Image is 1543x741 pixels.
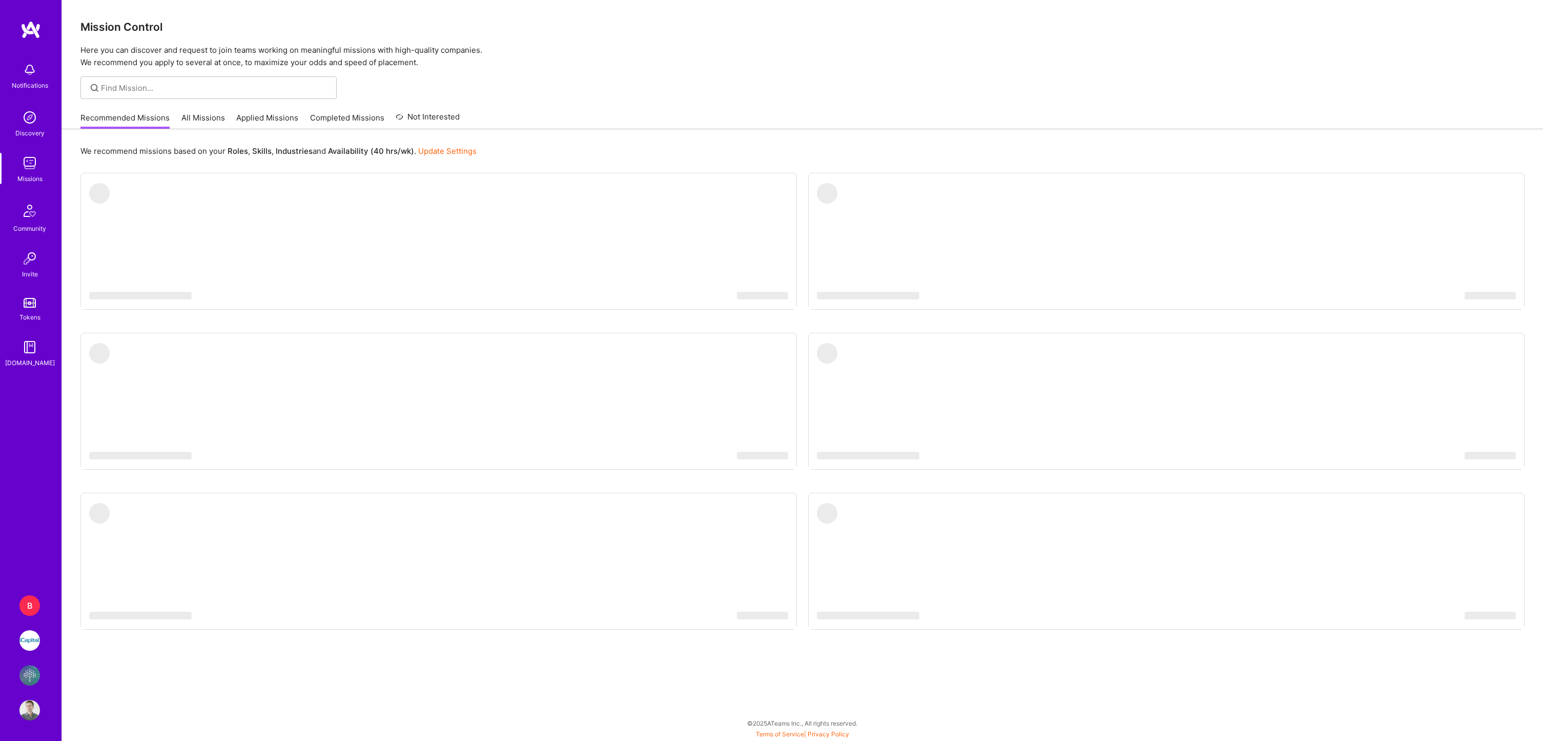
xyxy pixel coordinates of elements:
[418,146,477,156] a: Update Settings
[19,59,40,80] img: bell
[396,111,460,129] a: Not Interested
[17,665,43,686] a: Flowcarbon: AI Memory Company
[19,700,40,720] img: User Avatar
[19,248,40,269] img: Invite
[80,44,1525,69] p: Here you can discover and request to join teams working on meaningful missions with high-quality ...
[80,112,170,129] a: Recommended Missions
[19,337,40,357] img: guide book
[808,730,849,738] a: Privacy Policy
[19,630,40,651] img: iCapital: Build and maintain RESTful API
[19,312,40,323] div: Tokens
[19,153,40,173] img: teamwork
[17,700,43,720] a: User Avatar
[276,146,313,156] b: Industries
[17,198,42,223] img: Community
[19,595,40,616] div: B
[80,21,1525,33] h3: Mission Control
[89,82,100,94] i: icon SearchGrey
[310,112,384,129] a: Completed Missions
[80,146,477,156] p: We recommend missions based on your , , and .
[756,730,804,738] a: Terms of Service
[17,173,43,184] div: Missions
[15,128,45,138] div: Discovery
[13,223,46,234] div: Community
[24,298,36,308] img: tokens
[756,730,849,738] span: |
[20,21,41,39] img: logo
[17,595,43,616] a: B
[17,630,43,651] a: iCapital: Build and maintain RESTful API
[236,112,298,129] a: Applied Missions
[22,269,38,279] div: Invite
[19,107,40,128] img: discovery
[228,146,248,156] b: Roles
[61,710,1543,736] div: © 2025 ATeams Inc., All rights reserved.
[328,146,414,156] b: Availability (40 hrs/wk)
[101,83,329,93] input: Find Mission...
[252,146,272,156] b: Skills
[19,665,40,686] img: Flowcarbon: AI Memory Company
[181,112,225,129] a: All Missions
[12,80,48,91] div: Notifications
[5,357,55,368] div: [DOMAIN_NAME]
